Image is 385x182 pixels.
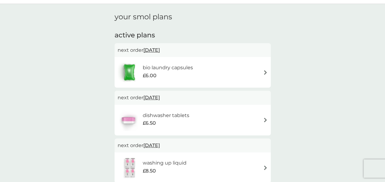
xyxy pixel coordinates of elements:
[118,46,268,54] p: next order
[118,94,268,102] p: next order
[143,92,160,104] span: [DATE]
[142,119,156,127] span: £6.50
[118,109,139,131] img: dishwasher tablets
[263,118,268,122] img: arrow right
[143,159,187,167] h6: washing up liquid
[263,165,268,170] img: arrow right
[115,13,271,21] h1: your smol plans
[142,72,156,80] span: £6.00
[142,64,193,72] h6: bio laundry capsules
[118,157,143,178] img: washing up liquid
[263,70,268,75] img: arrow right
[143,44,160,56] span: [DATE]
[143,139,160,151] span: [DATE]
[143,167,156,175] span: £8.50
[115,31,271,40] h2: active plans
[118,62,141,83] img: bio laundry capsules
[142,112,189,119] h6: dishwasher tablets
[118,142,268,150] p: next order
